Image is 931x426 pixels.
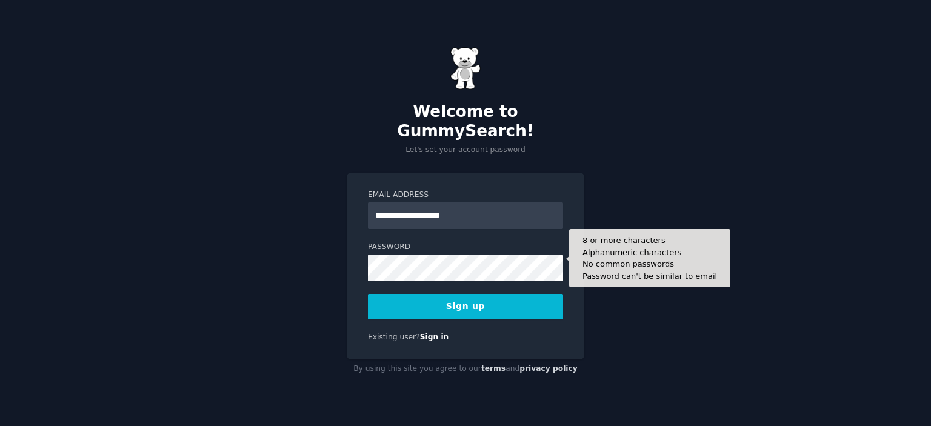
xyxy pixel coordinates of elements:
button: Sign up [368,294,563,319]
label: Email Address [368,190,563,201]
span: Existing user? [368,333,420,341]
h2: Welcome to GummySearch! [347,102,584,141]
img: Gummy Bear [450,47,481,90]
label: Password [368,242,563,253]
a: terms [481,364,506,373]
a: privacy policy [519,364,578,373]
a: Sign in [420,333,449,341]
div: By using this site you agree to our and [347,359,584,379]
p: Let's set your account password [347,145,584,156]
